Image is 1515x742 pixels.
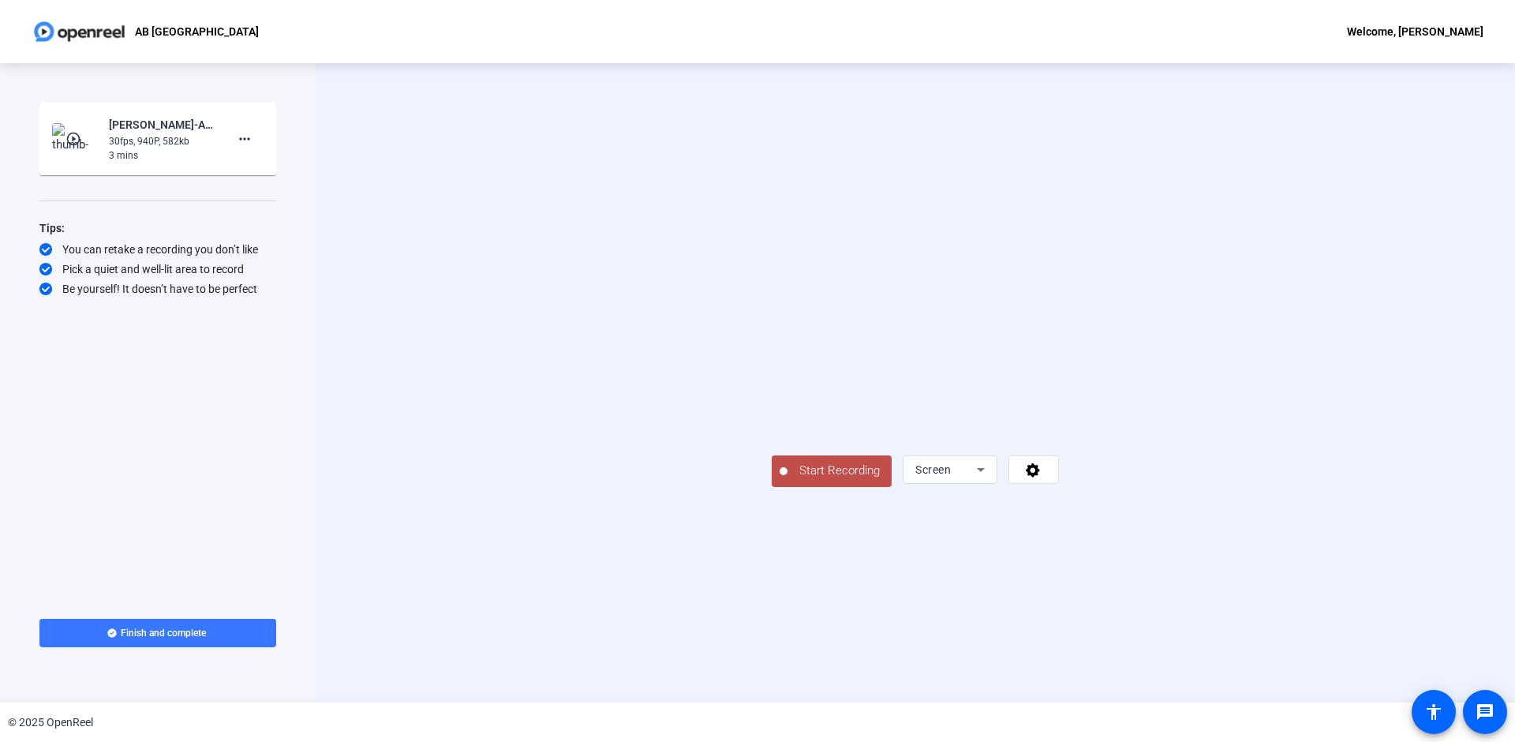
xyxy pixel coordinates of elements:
[65,131,84,147] mat-icon: play_circle_outline
[787,462,892,480] span: Start Recording
[39,281,276,297] div: Be yourself! It doesn’t have to be perfect
[39,619,276,647] button: Finish and complete
[109,134,215,148] div: 30fps, 940P, 582kb
[32,16,127,47] img: OpenReel logo
[52,123,99,155] img: thumb-nail
[235,129,254,148] mat-icon: more_horiz
[1424,703,1443,721] mat-icon: accessibility
[109,115,215,134] div: [PERSON_NAME]-AB [GEOGRAPHIC_DATA]-AB [GEOGRAPHIC_DATA]-1756144864036-screen
[39,242,276,257] div: You can retake a recording you don’t like
[8,714,93,731] div: © 2025 OpenReel
[772,455,892,487] button: Start Recording
[109,148,215,163] div: 3 mins
[135,22,259,41] p: AB [GEOGRAPHIC_DATA]
[39,219,276,238] div: Tips:
[39,261,276,277] div: Pick a quiet and well-lit area to record
[1476,703,1494,721] mat-icon: message
[1347,22,1483,41] div: Welcome, [PERSON_NAME]
[121,627,206,639] span: Finish and complete
[915,463,951,476] span: Screen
